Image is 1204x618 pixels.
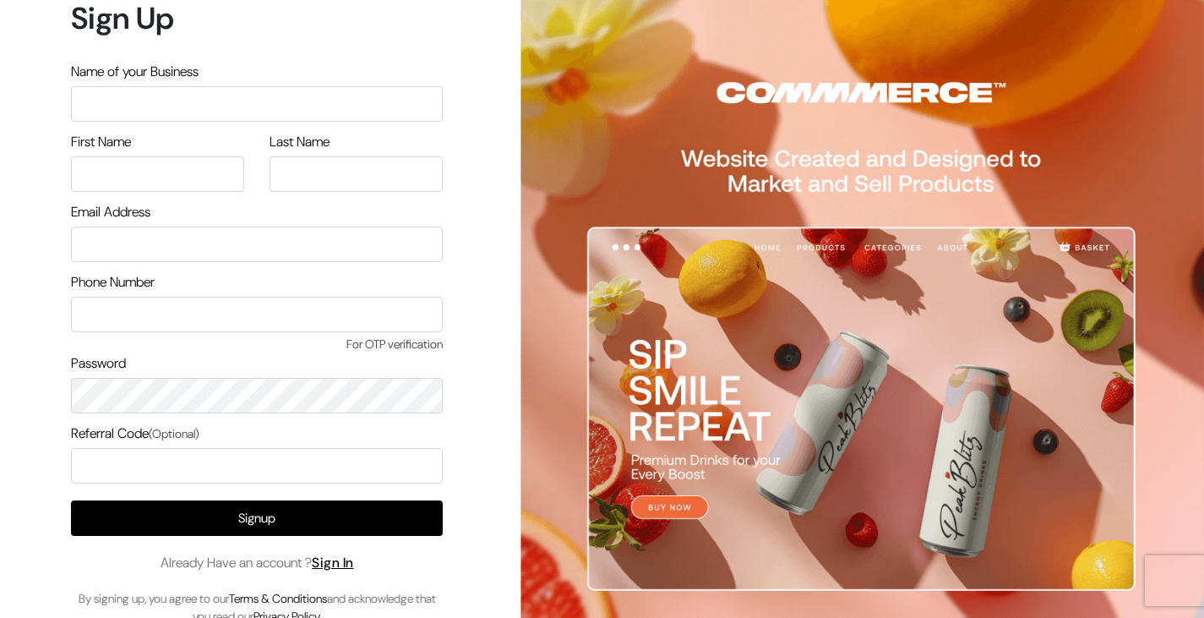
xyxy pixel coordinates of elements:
[71,424,199,444] label: Referral Code
[71,336,443,353] span: For OTP verification
[71,132,131,152] label: First Name
[71,272,155,293] label: Phone Number
[71,62,199,82] label: Name of your Business
[161,553,354,573] span: Already Have an account ?
[270,132,330,152] label: Last Name
[71,353,126,374] label: Password
[149,426,199,441] span: (Optional)
[229,591,327,606] a: Terms & Conditions
[71,500,443,536] button: Signup
[71,202,150,222] label: Email Address
[312,554,354,572] a: Sign In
